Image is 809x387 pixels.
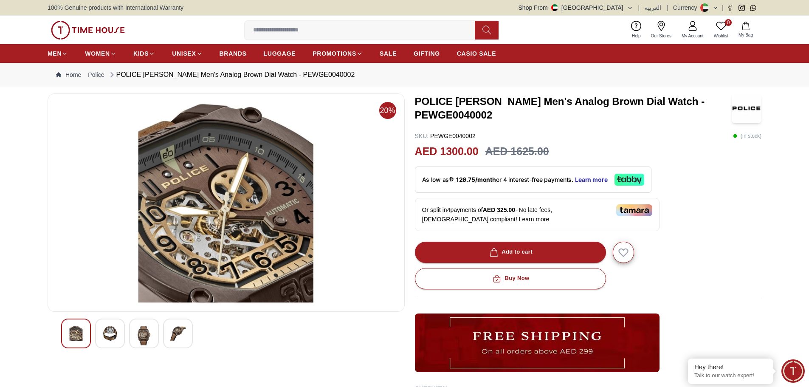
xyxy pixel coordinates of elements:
span: SKU : [415,133,429,139]
img: POLICE NORWOOD Men's Analog Brown Dial Watch - PEWGE0040002 [68,326,84,341]
img: POLICE NORWOOD Men's Analog Brown Dial Watch - PEWGE0040002 [732,93,761,123]
a: SALE [380,46,397,61]
span: PROMOTIONS [313,49,356,58]
span: Learn more [519,216,550,223]
span: 20% [379,102,396,119]
h3: POLICE [PERSON_NAME] Men's Analog Brown Dial Watch - PEWGE0040002 [415,95,732,122]
span: Help [629,33,644,39]
a: Whatsapp [750,5,756,11]
span: My Account [678,33,707,39]
span: SALE [380,49,397,58]
div: Or split in 4 payments of - No late fees, [DEMOGRAPHIC_DATA] compliant! [415,198,660,231]
span: Our Stores [648,33,675,39]
a: UNISEX [172,46,202,61]
a: GIFTING [414,46,440,61]
span: CASIO SALE [457,49,496,58]
span: UNISEX [172,49,196,58]
h2: AED 1300.00 [415,144,479,160]
span: 0 [725,19,732,26]
img: United Arab Emirates [551,4,558,11]
a: 0Wishlist [709,19,733,41]
span: MEN [48,49,62,58]
div: POLICE [PERSON_NAME] Men's Analog Brown Dial Watch - PEWGE0040002 [108,70,355,80]
p: ( In stock ) [733,132,761,140]
nav: Breadcrumb [48,63,761,87]
img: POLICE NORWOOD Men's Analog Brown Dial Watch - PEWGE0040002 [55,101,397,305]
img: POLICE NORWOOD Men's Analog Brown Dial Watch - PEWGE0040002 [102,326,118,341]
a: Our Stores [646,19,677,41]
span: Wishlist [710,33,732,39]
a: PROMOTIONS [313,46,363,61]
h3: AED 1625.00 [485,144,549,160]
div: Chat Widget [781,359,805,383]
a: MEN [48,46,68,61]
img: POLICE NORWOOD Men's Analog Brown Dial Watch - PEWGE0040002 [170,326,186,341]
span: | [666,3,668,12]
span: WOMEN [85,49,110,58]
a: LUGGAGE [264,46,296,61]
p: PEWGE0040002 [415,132,476,140]
a: Home [56,71,81,79]
span: | [638,3,640,12]
span: GIFTING [414,49,440,58]
a: Instagram [739,5,745,11]
span: AED 325.00 [483,206,515,213]
img: ... [415,314,660,372]
a: KIDS [133,46,155,61]
img: ... [51,21,125,40]
span: LUGGAGE [264,49,296,58]
span: My Bag [735,32,756,38]
div: Hey there! [694,363,767,371]
span: 100% Genuine products with International Warranty [48,3,183,12]
img: Tamara [616,204,652,216]
button: Buy Now [415,268,606,289]
span: BRANDS [220,49,247,58]
span: KIDS [133,49,149,58]
button: العربية [645,3,661,12]
div: Buy Now [491,274,529,283]
a: Help [627,19,646,41]
a: WOMEN [85,46,116,61]
a: CASIO SALE [457,46,496,61]
p: Talk to our watch expert! [694,372,767,379]
button: Add to cart [415,242,606,263]
button: My Bag [733,20,758,40]
a: Police [88,71,104,79]
div: Add to cart [488,247,533,257]
a: Facebook [727,5,733,11]
img: POLICE NORWOOD Men's Analog Brown Dial Watch - PEWGE0040002 [136,326,152,345]
button: Shop From[GEOGRAPHIC_DATA] [519,3,633,12]
div: Currency [673,3,701,12]
a: BRANDS [220,46,247,61]
span: | [722,3,724,12]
